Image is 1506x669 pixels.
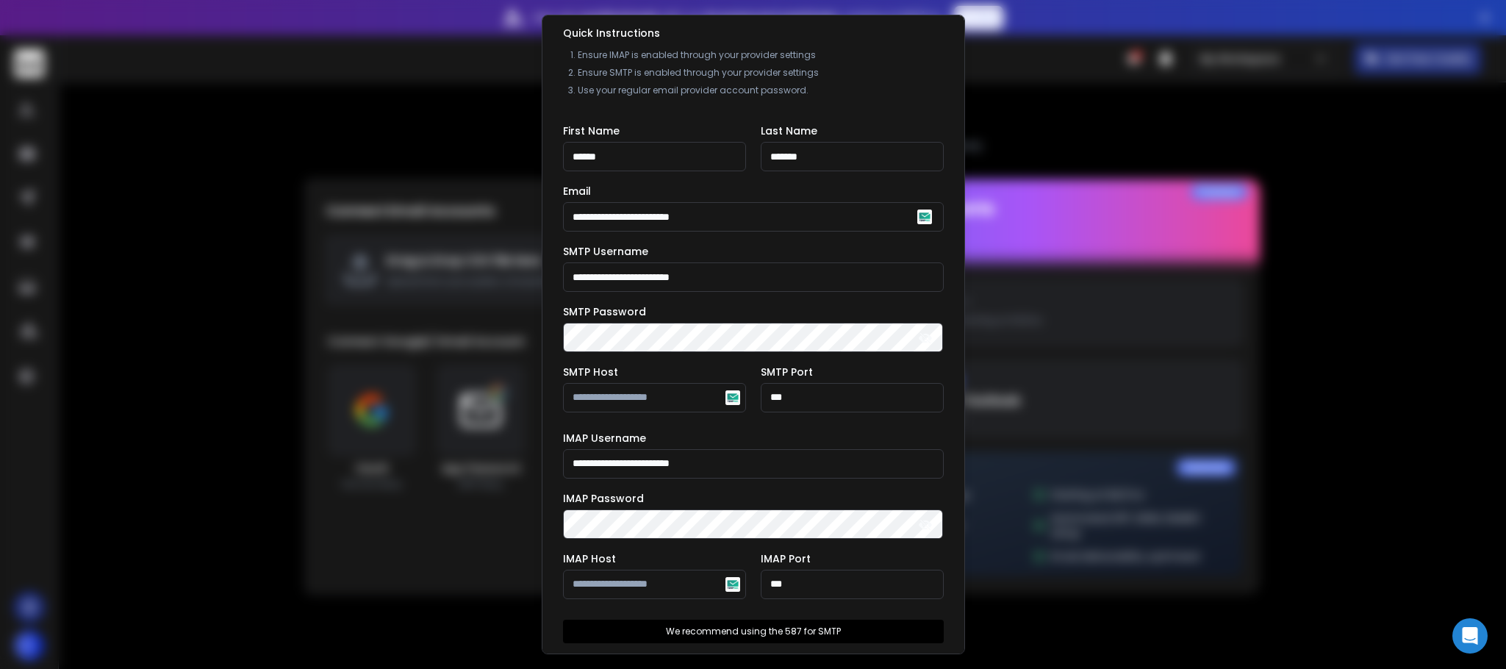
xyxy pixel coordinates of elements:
label: IMAP Username [563,433,646,443]
label: IMAP Port [761,554,811,564]
li: Ensure IMAP is enabled through your provider settings [578,49,944,61]
li: Use your regular email provider account password. [578,85,944,96]
label: SMTP Port [761,367,813,377]
label: SMTP Host [563,367,618,377]
h2: Quick Instructions [563,26,944,40]
label: SMTP Username [563,246,648,257]
div: Open Intercom Messenger [1452,618,1488,654]
label: IMAP Host [563,554,616,564]
label: Email [563,186,591,196]
label: IMAP Password [563,493,644,504]
li: Ensure SMTP is enabled through your provider settings [578,67,944,79]
label: First Name [563,126,620,136]
p: We recommend using the 587 for SMTP [666,626,841,637]
label: Last Name [761,126,817,136]
label: SMTP Password [563,307,646,317]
